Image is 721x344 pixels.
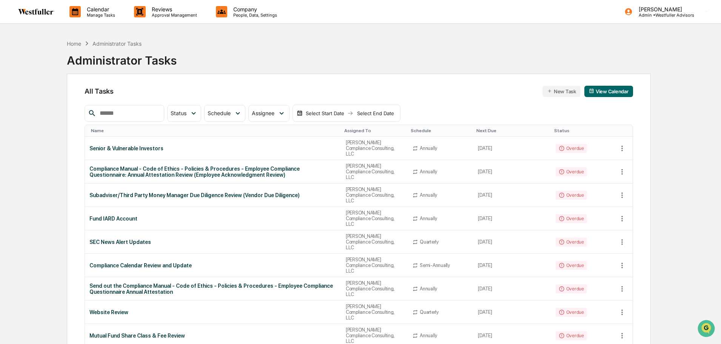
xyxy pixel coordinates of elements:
[146,12,201,18] p: Approval Management
[252,110,274,116] span: Assignee
[23,123,61,129] span: [PERSON_NAME]
[34,58,124,65] div: Start new chat
[23,103,61,109] span: [PERSON_NAME]
[89,309,336,315] div: Website Review
[128,60,137,69] button: Start new chat
[420,239,439,245] div: Quarterly
[556,261,587,270] div: Overdue
[633,12,694,18] p: Admin • Westfuller Advisors
[556,144,587,153] div: Overdue
[8,84,51,90] div: Past conversations
[556,331,587,340] div: Overdue
[346,140,403,157] div: [PERSON_NAME] Compliance Consulting, LLC
[62,154,94,162] span: Attestations
[89,262,336,268] div: Compliance Calendar Review and Update
[346,233,403,250] div: [PERSON_NAME] Compliance Consulting, LLC
[556,214,587,223] div: Overdue
[420,145,437,151] div: Annually
[208,110,231,116] span: Schedule
[52,151,97,165] a: 🗄️Attestations
[355,110,396,116] div: Select End Date
[75,187,91,193] span: Pylon
[556,191,587,200] div: Overdue
[697,319,717,339] iframe: Open customer support
[63,103,65,109] span: •
[67,40,81,47] div: Home
[91,128,338,133] div: Toggle SortBy
[89,145,336,151] div: Senior & Vulnerable Investors
[5,151,52,165] a: 🖐️Preclearance
[8,96,20,108] img: Rachel Stanley
[171,110,186,116] span: Status
[89,166,336,178] div: Compliance Manual - Code of Ethics - Policies & Procedures - Employee Compliance Questionnaire: A...
[542,86,581,97] button: New Task
[55,155,61,161] div: 🗄️
[67,123,82,129] span: [DATE]
[346,163,403,180] div: [PERSON_NAME] Compliance Consulting, LLC
[227,6,281,12] p: Company
[420,169,437,174] div: Annually
[15,154,49,162] span: Preclearance
[89,333,336,339] div: Mutual Fund Share Class & Fee Review
[227,12,281,18] p: People, Data, Settings
[8,16,137,28] p: How can we help?
[589,88,594,94] img: calendar
[16,58,29,71] img: 8933085812038_c878075ebb4cc5468115_72.jpg
[420,216,437,221] div: Annually
[633,6,694,12] p: [PERSON_NAME]
[473,137,551,160] td: [DATE]
[53,187,91,193] a: Powered byPylon
[89,283,336,295] div: Send out the Compliance Manual - Code of Ethics - Policies & Procedures - Employee Compliance Que...
[85,87,113,95] span: All Tasks
[473,207,551,230] td: [DATE]
[556,308,587,317] div: Overdue
[117,82,137,91] button: See all
[473,301,551,324] td: [DATE]
[344,128,405,133] div: Toggle SortBy
[473,230,551,254] td: [DATE]
[584,86,633,97] button: View Calendar
[8,58,21,71] img: 1746055101610-c473b297-6a78-478c-a979-82029cc54cd1
[420,286,437,292] div: Annually
[346,280,403,297] div: [PERSON_NAME] Compliance Consulting, LLC
[146,6,201,12] p: Reviews
[411,128,470,133] div: Toggle SortBy
[618,128,633,133] div: Toggle SortBy
[554,128,615,133] div: Toggle SortBy
[556,167,587,176] div: Overdue
[15,169,48,176] span: Data Lookup
[67,103,82,109] span: [DATE]
[89,239,336,245] div: SEC News Alert Updates
[473,254,551,277] td: [DATE]
[556,284,587,293] div: Overdue
[420,192,437,198] div: Annually
[346,327,403,344] div: [PERSON_NAME] Compliance Consulting, LLC
[67,48,177,67] div: Administrator Tasks
[346,187,403,204] div: [PERSON_NAME] Compliance Consulting, LLC
[476,128,548,133] div: Toggle SortBy
[89,216,336,222] div: Fund IARD Account
[81,12,119,18] p: Manage Tasks
[304,110,346,116] div: Select Start Date
[420,262,450,268] div: Semi-Annually
[5,166,51,179] a: 🔎Data Lookup
[347,110,353,116] img: arrow right
[346,304,403,321] div: [PERSON_NAME] Compliance Consulting, LLC
[81,6,119,12] p: Calendar
[420,333,437,338] div: Annually
[18,9,54,15] img: logo
[89,192,336,198] div: Subadviser/Third Party Money Manager Due Diligence Review (Vendor Due Diligence)
[473,277,551,301] td: [DATE]
[420,309,439,315] div: Quarterly
[346,257,403,274] div: [PERSON_NAME] Compliance Consulting, LLC
[8,170,14,176] div: 🔎
[346,210,403,227] div: [PERSON_NAME] Compliance Consulting, LLC
[297,110,303,116] img: calendar
[34,65,104,71] div: We're available if you need us!
[8,155,14,161] div: 🖐️
[473,184,551,207] td: [DATE]
[92,40,142,47] div: Administrator Tasks
[473,160,551,184] td: [DATE]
